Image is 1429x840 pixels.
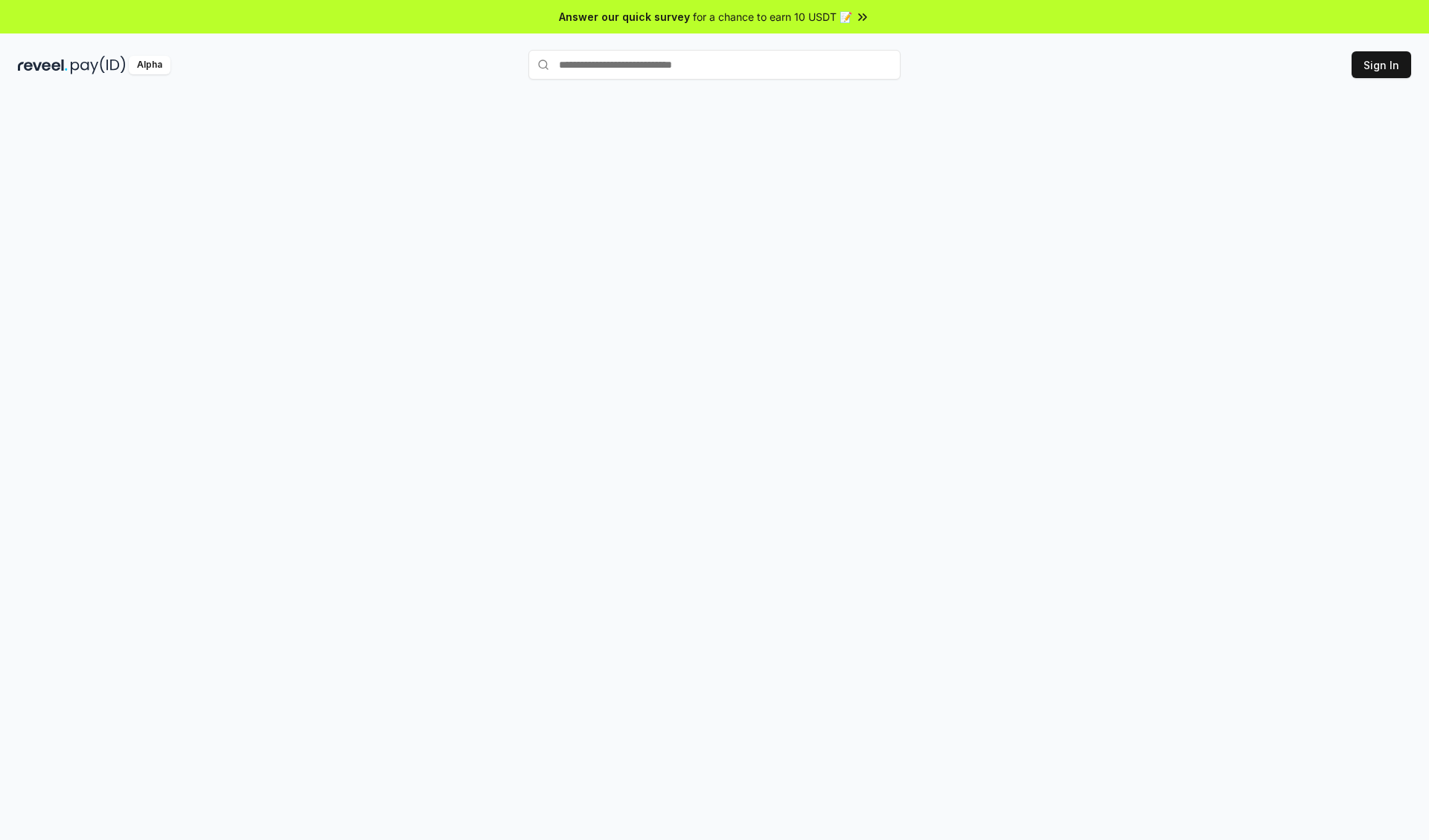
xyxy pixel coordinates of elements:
img: pay_id [71,56,126,74]
div: Alpha [129,56,170,74]
img: reveel_dark [18,56,68,74]
span: for a chance to earn 10 USDT 📝 [693,9,852,25]
span: Answer our quick survey [559,9,690,25]
button: Sign In [1352,51,1411,78]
